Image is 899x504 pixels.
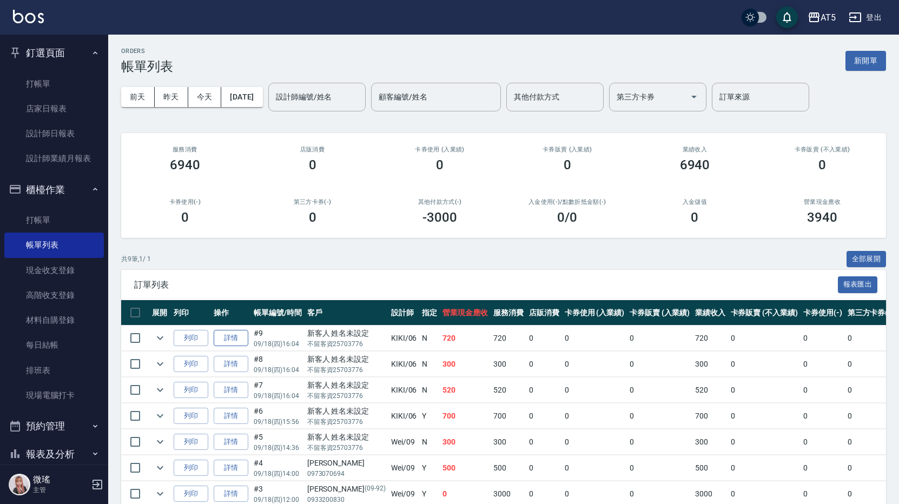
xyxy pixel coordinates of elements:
span: 訂單列表 [134,280,838,290]
h3: 3940 [807,210,837,225]
td: 720 [440,326,491,351]
td: 0 [562,429,627,455]
td: 0 [526,403,562,429]
p: 09/18 (四) 14:00 [254,469,302,479]
td: 0 [801,455,845,481]
td: #5 [251,429,305,455]
button: 列印 [174,356,208,373]
td: 500 [440,455,491,481]
button: 報表及分析 [4,440,104,468]
h5: 微瑤 [33,474,88,485]
td: 0 [728,455,801,481]
td: N [419,352,440,377]
td: 520 [692,377,728,403]
div: AT5 [821,11,836,24]
td: 0 [526,455,562,481]
a: 設計師日報表 [4,121,104,146]
h3: 6940 [680,157,710,173]
td: N [419,429,440,455]
td: 520 [440,377,491,403]
h3: 0 [564,157,571,173]
td: 720 [491,326,526,351]
button: expand row [152,408,168,424]
td: 0 [627,403,692,429]
th: 展開 [149,300,171,326]
button: expand row [152,434,168,450]
th: 卡券使用(-) [801,300,845,326]
button: 新開單 [845,51,886,71]
td: Wei /09 [388,429,420,455]
button: 釘選頁面 [4,39,104,67]
th: 業績收入 [692,300,728,326]
p: 09/18 (四) 14:36 [254,443,302,453]
td: 0 [562,455,627,481]
td: 0 [801,326,845,351]
h2: 第三方卡券(-) [262,198,363,205]
p: 09/18 (四) 15:56 [254,417,302,427]
td: 0 [562,403,627,429]
p: 09/18 (四) 16:04 [254,339,302,349]
td: 0 [728,326,801,351]
td: 0 [845,326,897,351]
td: 0 [845,403,897,429]
td: 0 [526,377,562,403]
td: Y [419,403,440,429]
th: 設計師 [388,300,420,326]
td: 500 [692,455,728,481]
td: KIKI /06 [388,377,420,403]
button: expand row [152,460,168,476]
p: 09/18 (四) 16:04 [254,365,302,375]
td: 300 [692,429,728,455]
a: 現場電腦打卡 [4,383,104,408]
img: Logo [13,10,44,23]
a: 帳單列表 [4,233,104,257]
th: 營業現金應收 [440,300,491,326]
h2: 入金儲值 [644,198,746,205]
a: 詳情 [214,408,248,425]
a: 詳情 [214,486,248,502]
a: 打帳單 [4,71,104,96]
td: #9 [251,326,305,351]
div: 新客人 姓名未設定 [307,328,386,339]
button: 報表匯出 [838,276,878,293]
td: 0 [526,429,562,455]
h2: 其他付款方式(-) [389,198,491,205]
td: 0 [801,403,845,429]
button: 列印 [174,460,208,476]
h3: 0 [818,157,826,173]
p: 不留客資25703776 [307,417,386,427]
button: 全部展開 [847,251,887,268]
button: expand row [152,356,168,372]
td: 700 [440,403,491,429]
button: expand row [152,486,168,502]
button: 昨天 [155,87,188,107]
td: 520 [491,377,526,403]
td: N [419,326,440,351]
td: 0 [562,326,627,351]
button: Open [685,88,703,105]
h3: 0 [691,210,698,225]
td: #4 [251,455,305,481]
button: 列印 [174,408,208,425]
h3: -3000 [422,210,457,225]
p: 不留客資25703776 [307,339,386,349]
td: 0 [728,377,801,403]
td: 0 [627,352,692,377]
th: 服務消費 [491,300,526,326]
p: 主管 [33,485,88,495]
p: 不留客資25703776 [307,443,386,453]
h2: 卡券使用 (入業績) [389,146,491,153]
td: 300 [440,429,491,455]
button: 今天 [188,87,222,107]
a: 高階收支登錄 [4,283,104,308]
a: 詳情 [214,460,248,476]
td: 720 [692,326,728,351]
p: (09-92) [365,483,386,495]
a: 店家日報表 [4,96,104,121]
td: 0 [801,352,845,377]
button: 列印 [174,434,208,450]
a: 詳情 [214,330,248,347]
h2: 入金使用(-) /點數折抵金額(-) [517,198,618,205]
div: 新客人 姓名未設定 [307,354,386,365]
td: 0 [728,352,801,377]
